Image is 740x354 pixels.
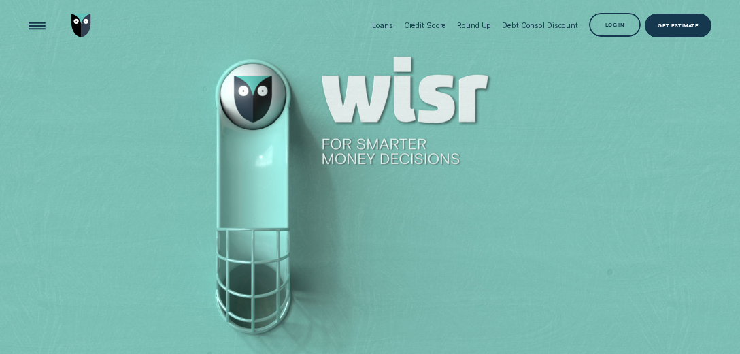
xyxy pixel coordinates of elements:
[404,21,447,30] div: Credit Score
[645,14,711,37] a: Get Estimate
[457,21,491,30] div: Round Up
[502,21,578,30] div: Debt Consol Discount
[25,14,48,37] button: Open Menu
[589,13,641,36] button: Log in
[372,21,392,30] div: Loans
[71,14,91,37] img: Wisr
